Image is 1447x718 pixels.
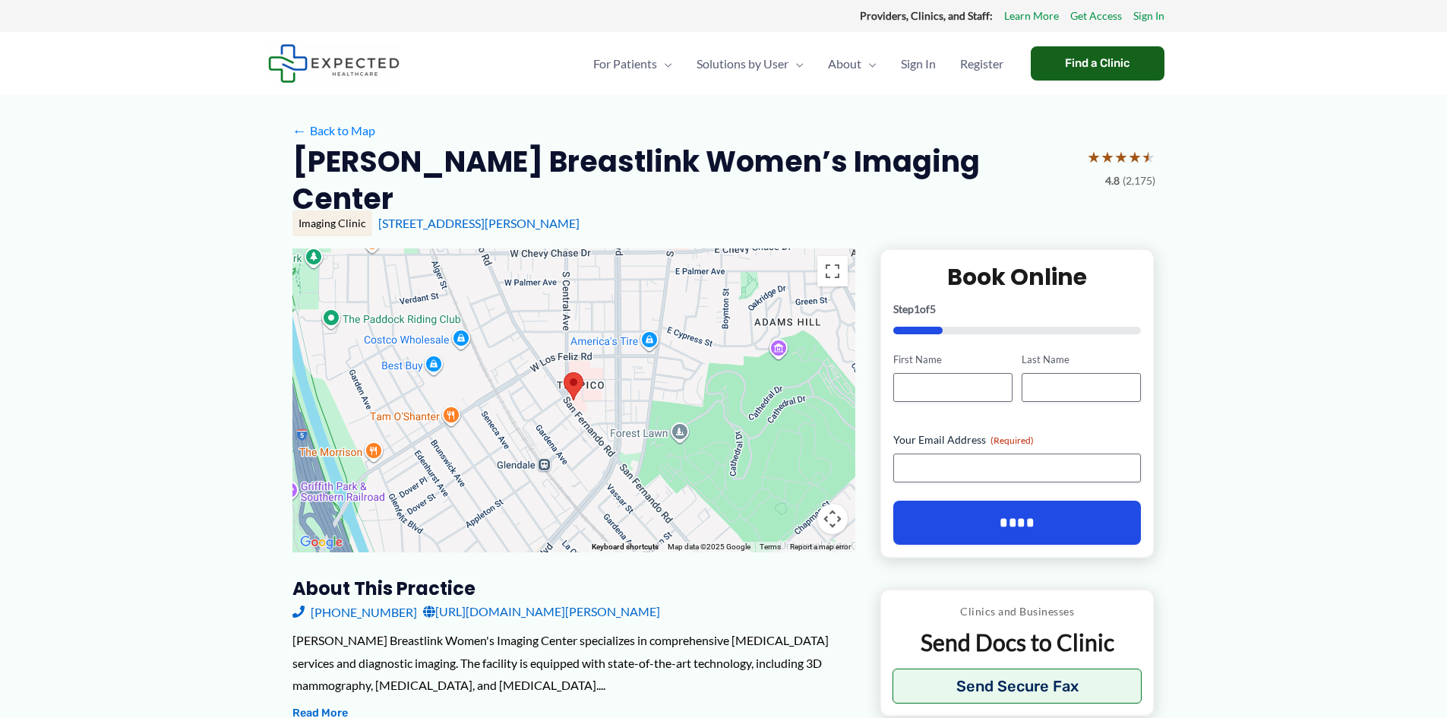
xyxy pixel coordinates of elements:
a: ←Back to Map [292,119,375,142]
span: ★ [1101,143,1114,171]
a: Learn More [1004,6,1059,26]
strong: Providers, Clinics, and Staff: [860,9,993,22]
a: Sign In [1133,6,1164,26]
a: Register [948,37,1016,90]
a: Report a map error [790,542,851,551]
a: Find a Clinic [1031,46,1164,81]
span: 5 [930,302,936,315]
span: ← [292,123,307,138]
span: For Patients [593,37,657,90]
span: Solutions by User [697,37,788,90]
span: ★ [1142,143,1155,171]
button: Map camera controls [817,504,848,534]
span: ★ [1087,143,1101,171]
span: (Required) [990,435,1034,446]
a: [PHONE_NUMBER] [292,600,417,623]
span: 1 [914,302,920,315]
img: Google [296,533,346,552]
span: About [828,37,861,90]
a: Sign In [889,37,948,90]
p: Step of [893,304,1142,315]
span: Sign In [901,37,936,90]
label: Your Email Address [893,432,1142,448]
img: Expected Healthcare Logo - side, dark font, small [268,44,400,83]
label: Last Name [1022,353,1141,367]
div: Imaging Clinic [292,210,372,236]
h2: Book Online [893,262,1142,292]
p: Clinics and Businesses [893,602,1142,622]
button: Keyboard shortcuts [592,542,659,552]
a: [STREET_ADDRESS][PERSON_NAME] [378,216,580,230]
a: AboutMenu Toggle [816,37,889,90]
button: Send Secure Fax [893,669,1142,704]
span: Map data ©2025 Google [668,542,750,551]
button: Toggle fullscreen view [817,256,848,286]
p: Send Docs to Clinic [893,628,1142,657]
span: (2,175) [1123,171,1155,191]
label: First Name [893,353,1013,367]
a: Terms (opens in new tab) [760,542,781,551]
span: Menu Toggle [788,37,804,90]
span: 4.8 [1105,171,1120,191]
a: Open this area in Google Maps (opens a new window) [296,533,346,552]
span: ★ [1128,143,1142,171]
h3: About this practice [292,577,855,600]
h2: [PERSON_NAME] Breastlink Women’s Imaging Center [292,143,1075,218]
span: Menu Toggle [657,37,672,90]
a: For PatientsMenu Toggle [581,37,684,90]
a: [URL][DOMAIN_NAME][PERSON_NAME] [423,600,660,623]
div: [PERSON_NAME] Breastlink Women's Imaging Center specializes in comprehensive [MEDICAL_DATA] servi... [292,629,855,697]
span: ★ [1114,143,1128,171]
span: Register [960,37,1003,90]
a: Get Access [1070,6,1122,26]
nav: Primary Site Navigation [581,37,1016,90]
span: Menu Toggle [861,37,877,90]
a: Solutions by UserMenu Toggle [684,37,816,90]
